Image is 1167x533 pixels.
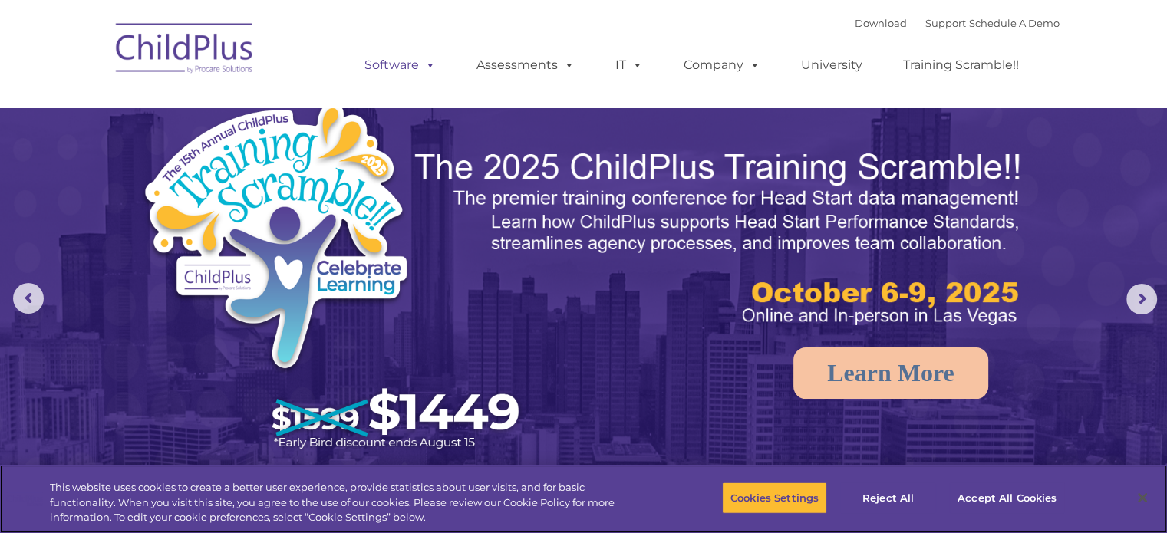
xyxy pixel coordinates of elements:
[840,482,936,514] button: Reject All
[855,17,1060,29] font: |
[668,50,776,81] a: Company
[1126,481,1159,515] button: Close
[108,12,262,89] img: ChildPlus by Procare Solutions
[349,50,451,81] a: Software
[888,50,1034,81] a: Training Scramble!!
[786,50,878,81] a: University
[213,164,279,176] span: Phone number
[50,480,642,525] div: This website uses cookies to create a better user experience, provide statistics about user visit...
[855,17,907,29] a: Download
[461,50,590,81] a: Assessments
[213,101,260,113] span: Last name
[600,50,658,81] a: IT
[793,347,988,399] a: Learn More
[925,17,966,29] a: Support
[949,482,1065,514] button: Accept All Cookies
[969,17,1060,29] a: Schedule A Demo
[722,482,827,514] button: Cookies Settings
